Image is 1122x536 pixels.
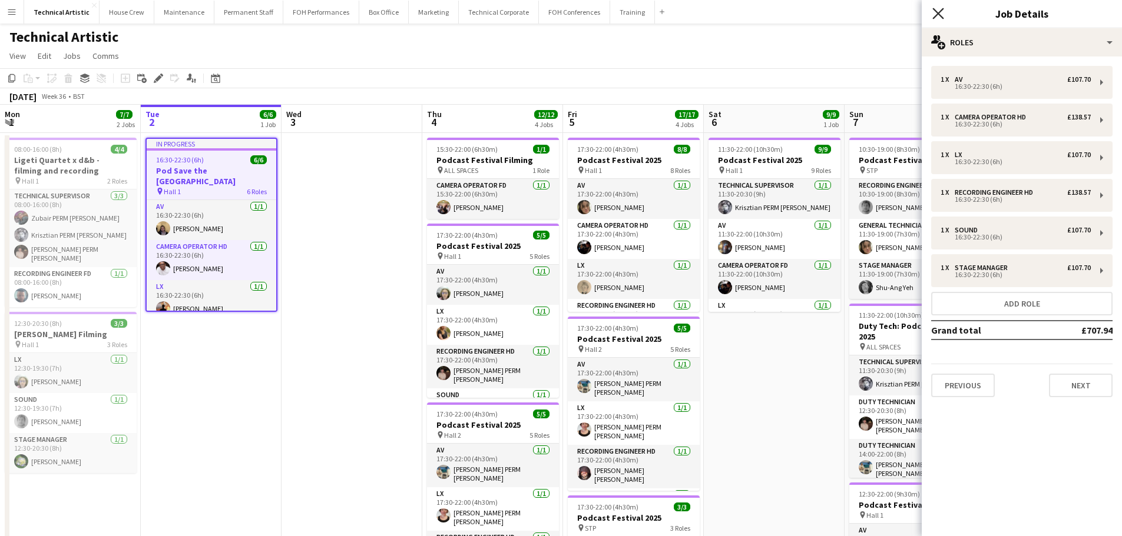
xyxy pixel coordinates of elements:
span: 5 Roles [529,431,550,440]
h3: Podcast Festival 2025 [427,420,559,430]
button: Technical Corporate [459,1,539,24]
div: 1 x [941,226,955,234]
app-card-role: Recording Engineer HD1/117:30-22:00 (4h30m) [568,299,700,342]
div: 1 x [941,75,955,84]
app-card-role: LX1/117:30-22:00 (4h30m)[PERSON_NAME] [427,305,559,345]
span: 3/3 [674,502,690,511]
span: ALL SPACES [444,166,478,175]
app-job-card: 08:00-16:00 (8h)4/4Ligeti Quartet x d&b - filming and recording Hall 12 RolesTechnical Supervisor... [5,138,137,307]
span: 12:30-20:30 (8h) [14,319,62,328]
span: 17:30-22:00 (4h30m) [436,410,498,418]
span: Hall 1 [585,166,602,175]
app-job-card: 11:30-22:00 (10h30m)3/3Duty Tech: Podcast Festival 2025 ALL SPACES3 RolesTechnical Supervisor1/11... [849,304,981,478]
div: 1 x [941,188,955,197]
span: 6 Roles [247,187,267,196]
span: 12/12 [534,110,558,119]
app-card-role: LX1/112:30-19:30 (7h)[PERSON_NAME] [5,353,137,393]
span: Comms [92,51,119,61]
span: 6 [707,115,721,129]
span: Week 36 [39,92,68,101]
span: ALL SPACES [866,342,901,351]
span: 3/3 [111,319,127,328]
div: [DATE] [9,91,37,102]
app-card-role: Recording Engineer FD1/108:00-16:00 (8h)[PERSON_NAME] [5,267,137,307]
div: 2 Jobs [117,120,135,129]
div: Recording Engineer HD [955,188,1038,197]
span: 11:30-22:00 (10h30m) [718,145,783,154]
span: 5/5 [533,231,550,239]
button: FOH Conferences [539,1,610,24]
span: 3 [284,115,302,129]
span: STP [866,166,878,175]
button: Training [610,1,655,24]
span: 7 [848,115,863,129]
span: 17:30-22:00 (4h30m) [577,502,638,511]
div: In progress [147,139,276,148]
span: STP [585,524,596,532]
span: Mon [5,109,20,119]
span: Hall 1 [444,252,461,261]
app-card-role: Stage Manager1/111:30-19:00 (7h30m)Shu-Ang Yeh [849,259,981,299]
app-card-role: Recording Engineer HD1/117:30-22:00 (4h30m)[PERSON_NAME] PERM [PERSON_NAME] [427,345,559,388]
app-job-card: 17:30-22:00 (4h30m)5/5Podcast Festival 2025 Hall 15 RolesAV1/117:30-22:00 (4h30m)[PERSON_NAME]LX1... [427,224,559,398]
h3: Podcast Festival 2025 [568,334,700,344]
h3: Ligeti Quartet x d&b - filming and recording [5,155,137,176]
app-card-role: Recording Engineer HD1/117:30-22:00 (4h30m)[PERSON_NAME] [PERSON_NAME] [568,445,700,488]
app-job-card: 15:30-22:00 (6h30m)1/1Podcast Festival Filming ALL SPACES1 RoleCamera Operator FD1/115:30-22:00 (... [427,138,559,219]
span: 1 [3,115,20,129]
app-card-role: Technical Supervisor3/308:00-16:00 (8h)Zubair PERM [PERSON_NAME]Krisztian PERM [PERSON_NAME][PERS... [5,189,137,267]
app-card-role: LX1/116:30-22:30 (6h)[PERSON_NAME] [147,280,276,320]
h3: Podcast Festival 2025 [709,155,840,165]
span: 5 [566,115,577,129]
app-job-card: 17:30-22:00 (4h30m)8/8Podcast Festival 2025 Hall 18 RolesAV1/117:30-22:00 (4h30m)[PERSON_NAME]Cam... [568,138,700,312]
span: 6/6 [260,110,276,119]
app-job-card: 12:30-20:30 (8h)3/3[PERSON_NAME] Filming Hall 13 RolesLX1/112:30-19:30 (7h)[PERSON_NAME]Sound1/11... [5,312,137,473]
div: LX [955,151,967,159]
span: Jobs [63,51,81,61]
button: Next [1049,374,1113,397]
h1: Technical Artistic [9,28,118,46]
button: Permanent Staff [214,1,283,24]
span: 9 Roles [811,166,831,175]
span: Fri [568,109,577,119]
div: Sound [955,226,982,234]
span: Hall 1 [866,511,883,520]
span: 17:30-22:00 (4h30m) [577,145,638,154]
app-card-role: Camera Operator FD1/111:30-22:00 (10h30m)[PERSON_NAME] [709,259,840,299]
td: £707.94 [1042,321,1113,339]
span: 1 Role [532,166,550,175]
app-job-card: 10:30-19:00 (8h30m)3/3Podcast Festival 2025 STP3 RolesRecording Engineer FD1/110:30-19:00 (8h30m)... [849,138,981,299]
div: Stage Manager [955,264,1012,272]
div: £107.70 [1067,226,1091,234]
app-card-role: Sound1/1 [568,488,700,528]
div: 1 Job [260,120,276,129]
h3: Duty Tech: Podcast Festival 2025 [849,321,981,342]
span: 9/9 [823,110,839,119]
span: Thu [427,109,442,119]
div: £138.57 [1067,113,1091,121]
app-card-role: Camera Operator FD1/115:30-22:00 (6h30m)[PERSON_NAME] [427,179,559,219]
button: Marketing [409,1,459,24]
span: 6/6 [250,155,267,164]
span: 3 Roles [670,524,690,532]
span: Tue [145,109,160,119]
span: 11:30-22:00 (10h30m) [859,311,924,319]
div: 1 x [941,151,955,159]
h3: Pod Save the [GEOGRAPHIC_DATA] [147,165,276,187]
span: View [9,51,26,61]
span: Hall 1 [726,166,743,175]
h3: [PERSON_NAME] Filming [5,329,137,339]
span: 2 [144,115,160,129]
div: 1 x [941,264,955,272]
app-card-role: LX1/117:30-22:00 (4h30m)[PERSON_NAME] PERM [PERSON_NAME] [427,487,559,531]
div: AV [955,75,967,84]
h3: Podcast Festival 2025 [568,512,700,523]
app-card-role: Technical Supervisor1/111:30-20:30 (9h)Krisztian PERM [PERSON_NAME] [709,179,840,219]
app-card-role: Stage Manager1/112:30-20:30 (8h)[PERSON_NAME] [5,433,137,473]
span: 17:30-22:00 (4h30m) [436,231,498,239]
